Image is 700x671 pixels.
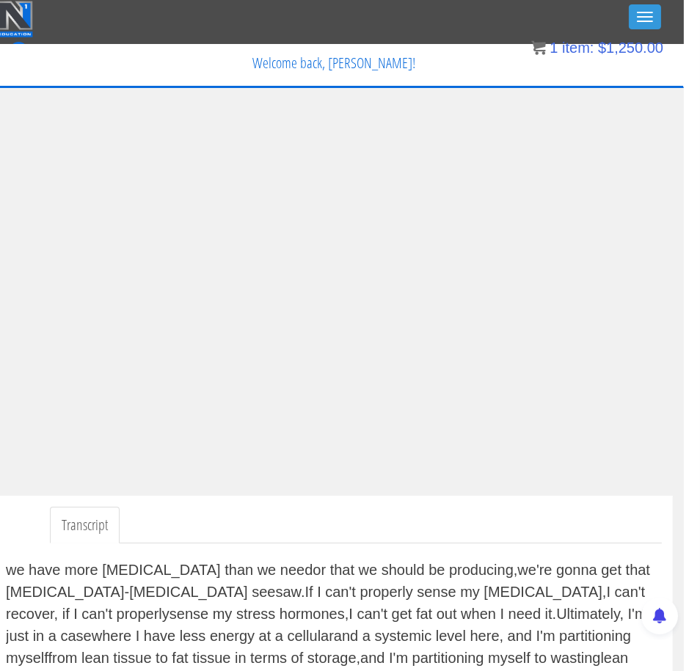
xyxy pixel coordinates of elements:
[50,507,120,544] a: Transcript
[550,40,558,56] span: 1
[598,40,663,56] bdi: 1,250.00
[598,40,606,56] span: $
[10,42,28,60] span: 1
[562,40,594,56] span: item:
[531,40,663,56] a: 1 item: $1,250.00
[531,40,546,55] img: icon11.png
